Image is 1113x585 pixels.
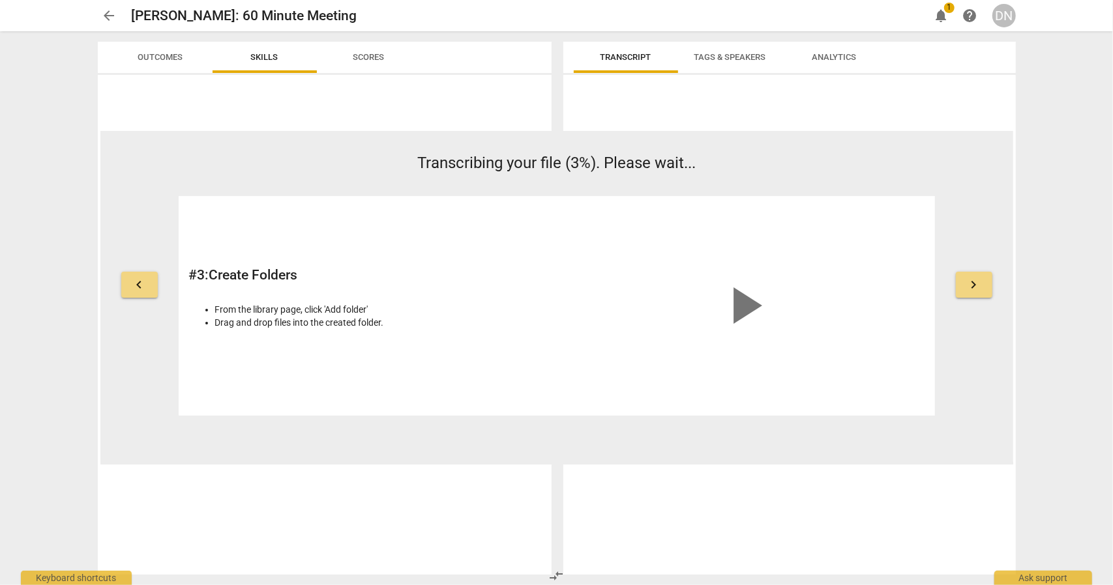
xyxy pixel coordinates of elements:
span: arrow_back [102,8,117,23]
span: Scores [353,52,385,62]
button: Notifications [930,4,953,27]
li: From the library page, click 'Add folder' [215,303,550,317]
h2: # 3 : Create Folders [189,267,550,283]
span: Skills [251,52,278,62]
span: compare_arrows [548,568,564,584]
div: Keyboard shortcuts [21,571,132,585]
span: Tags & Speakers [694,52,766,62]
div: Ask support [994,571,1092,585]
span: help [962,8,978,23]
button: DN [992,4,1016,27]
span: keyboard_arrow_left [132,277,147,292]
span: Analytics [812,52,857,62]
span: notifications [934,8,949,23]
span: keyboard_arrow_right [966,277,982,292]
span: Transcript [601,52,651,62]
h2: [PERSON_NAME]: 60 Minute Meeting [132,8,357,24]
span: Outcomes [138,52,183,62]
span: play_arrow [713,274,775,337]
a: Help [958,4,982,27]
span: Transcribing your file (3%). Please wait... [417,154,696,172]
span: 1 [944,3,955,13]
li: Drag and drop files into the created folder. [215,316,550,330]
